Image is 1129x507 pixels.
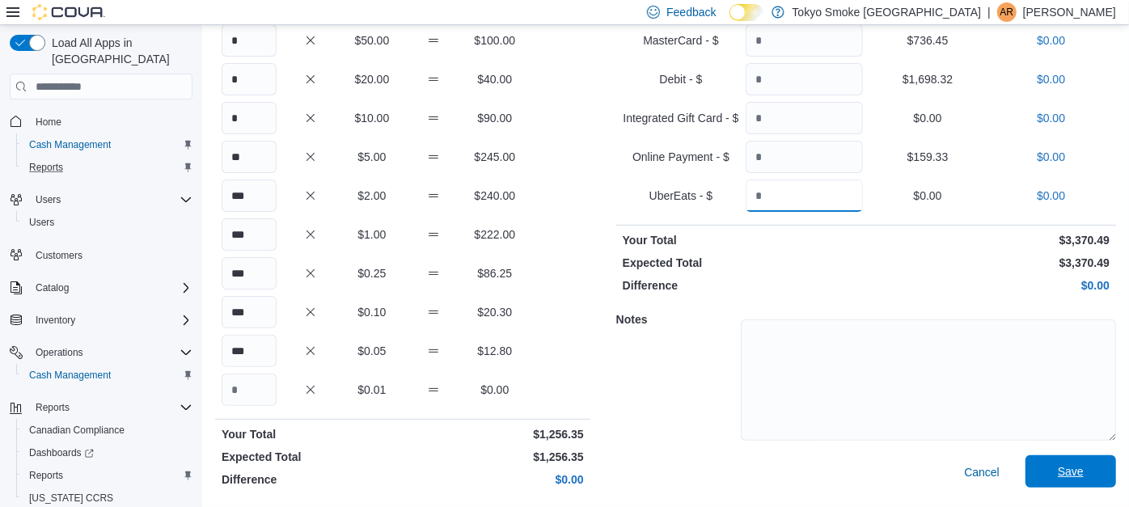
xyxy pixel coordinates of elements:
[1058,463,1084,480] span: Save
[29,398,76,417] button: Reports
[222,257,277,289] input: Quantity
[345,188,400,204] p: $2.00
[345,71,400,87] p: $20.00
[987,2,991,22] p: |
[36,401,70,414] span: Reports
[222,218,277,251] input: Quantity
[16,364,199,387] button: Cash Management
[29,246,89,265] a: Customers
[467,343,522,359] p: $12.80
[29,446,94,459] span: Dashboards
[345,32,400,49] p: $50.00
[406,449,584,465] p: $1,256.35
[29,343,90,362] button: Operations
[23,135,192,154] span: Cash Management
[623,277,863,294] p: Difference
[222,141,277,173] input: Quantity
[345,226,400,243] p: $1.00
[23,135,117,154] a: Cash Management
[29,369,111,382] span: Cash Management
[746,102,863,134] input: Quantity
[23,158,70,177] a: Reports
[869,149,987,165] p: $159.33
[29,343,192,362] span: Operations
[3,277,199,299] button: Catalog
[869,110,987,126] p: $0.00
[23,466,70,485] a: Reports
[467,32,522,49] p: $100.00
[36,116,61,129] span: Home
[992,149,1110,165] p: $0.00
[29,111,192,131] span: Home
[16,211,199,234] button: Users
[29,245,192,265] span: Customers
[3,341,199,364] button: Operations
[36,281,69,294] span: Catalog
[964,464,1000,480] span: Cancel
[1000,2,1014,22] span: AR
[16,133,199,156] button: Cash Management
[345,382,400,398] p: $0.01
[467,110,522,126] p: $90.00
[29,492,113,505] span: [US_STATE] CCRS
[746,141,863,173] input: Quantity
[3,309,199,332] button: Inventory
[222,374,277,406] input: Quantity
[623,255,863,271] p: Expected Total
[467,304,522,320] p: $20.30
[345,304,400,320] p: $0.10
[3,243,199,267] button: Customers
[467,265,522,281] p: $86.25
[623,232,863,248] p: Your Total
[23,420,131,440] a: Canadian Compliance
[23,443,192,463] span: Dashboards
[467,71,522,87] p: $40.00
[222,471,400,488] p: Difference
[729,4,763,21] input: Dark Mode
[29,190,192,209] span: Users
[746,63,863,95] input: Quantity
[36,249,82,262] span: Customers
[29,311,82,330] button: Inventory
[406,426,584,442] p: $1,256.35
[36,193,61,206] span: Users
[222,102,277,134] input: Quantity
[467,149,522,165] p: $245.00
[222,335,277,367] input: Quantity
[222,449,400,465] p: Expected Total
[29,190,67,209] button: Users
[467,382,522,398] p: $0.00
[1023,2,1116,22] p: [PERSON_NAME]
[36,314,75,327] span: Inventory
[29,112,68,132] a: Home
[16,156,199,179] button: Reports
[623,188,740,204] p: UberEats - $
[45,35,192,67] span: Load All Apps in [GEOGRAPHIC_DATA]
[666,4,716,20] span: Feedback
[222,426,400,442] p: Your Total
[32,4,105,20] img: Cova
[345,265,400,281] p: $0.25
[793,2,982,22] p: Tokyo Smoke [GEOGRAPHIC_DATA]
[729,21,730,22] span: Dark Mode
[345,343,400,359] p: $0.05
[869,188,987,204] p: $0.00
[1025,455,1116,488] button: Save
[869,277,1110,294] p: $0.00
[623,149,740,165] p: Online Payment - $
[23,365,117,385] a: Cash Management
[23,420,192,440] span: Canadian Compliance
[29,469,63,482] span: Reports
[746,180,863,212] input: Quantity
[29,161,63,174] span: Reports
[746,24,863,57] input: Quantity
[3,396,199,419] button: Reports
[992,110,1110,126] p: $0.00
[23,365,192,385] span: Cash Management
[869,255,1110,271] p: $3,370.49
[36,346,83,359] span: Operations
[29,278,192,298] span: Catalog
[23,213,192,232] span: Users
[222,180,277,212] input: Quantity
[992,188,1110,204] p: $0.00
